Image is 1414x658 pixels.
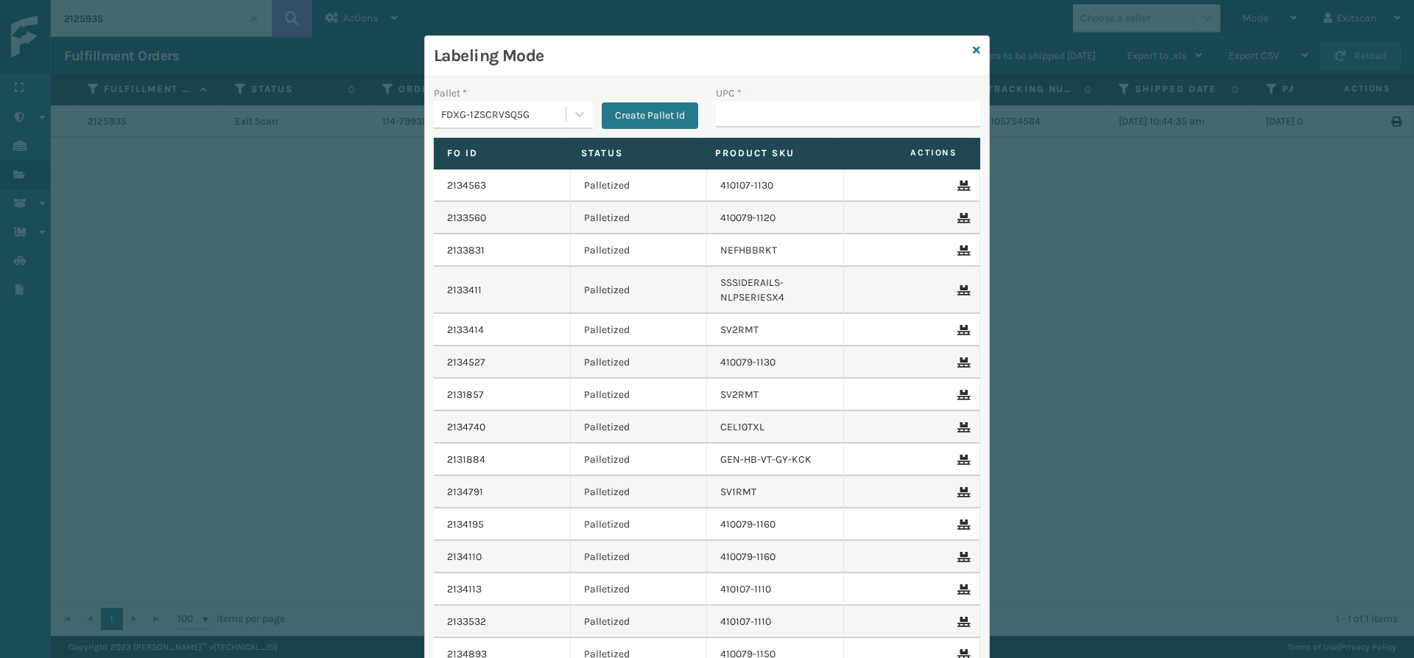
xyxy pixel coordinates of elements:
i: Remove From Pallet [957,422,966,433]
a: 2131884 [447,452,485,467]
td: CEL10TXL [707,411,844,444]
i: Remove From Pallet [957,325,966,335]
td: NEFHBBRKT [707,234,844,267]
td: 410079-1130 [707,346,844,379]
td: Palletized [571,202,708,234]
i: Remove From Pallet [957,213,966,223]
label: Pallet [434,85,467,101]
a: 2133560 [447,211,486,225]
i: Remove From Pallet [957,487,966,497]
td: SV1RMT [707,476,844,508]
label: Fo Id [447,147,554,160]
i: Remove From Pallet [957,357,966,368]
td: Palletized [571,169,708,202]
td: Palletized [571,508,708,541]
td: 410079-1120 [707,202,844,234]
td: Palletized [571,411,708,444]
td: Palletized [571,234,708,267]
a: 2134791 [447,485,483,500]
i: Remove From Pallet [957,285,966,295]
a: 2134563 [447,178,486,193]
td: Palletized [571,346,708,379]
td: Palletized [571,476,708,508]
a: 2134527 [447,355,485,370]
td: 410107-1130 [707,169,844,202]
span: Actions [840,141,966,165]
td: 410079-1160 [707,508,844,541]
a: 2134113 [447,582,482,597]
td: 410107-1110 [707,606,844,638]
td: 410079-1160 [707,541,844,573]
td: Palletized [571,606,708,638]
label: Status [581,147,688,160]
td: Palletized [571,379,708,411]
td: SV2RMT [707,314,844,346]
a: 2133532 [447,615,486,629]
i: Remove From Pallet [957,552,966,562]
a: 2131857 [447,388,484,402]
a: 2134110 [447,550,482,564]
td: Palletized [571,573,708,606]
td: Palletized [571,314,708,346]
i: Remove From Pallet [957,245,966,256]
a: 2133411 [447,283,482,298]
label: UPC [716,85,742,101]
i: Remove From Pallet [957,584,966,595]
a: 2134740 [447,420,485,435]
td: SSSIDERAILS-NLPSERIESX4 [707,267,844,314]
td: GEN-HB-VT-GY-KCK [707,444,844,476]
td: Palletized [571,444,708,476]
button: Create Pallet Id [602,102,698,129]
td: 410107-1110 [707,573,844,606]
td: Palletized [571,541,708,573]
td: Palletized [571,267,708,314]
i: Remove From Pallet [957,519,966,530]
div: FDXG-1ZSCRVSQ5G [441,107,567,122]
td: SV2RMT [707,379,844,411]
i: Remove From Pallet [957,181,966,191]
a: 2134195 [447,517,484,532]
h3: Labeling Mode [434,45,967,67]
i: Remove From Pallet [957,455,966,465]
i: Remove From Pallet [957,617,966,627]
i: Remove From Pallet [957,390,966,400]
label: Product SKU [715,147,822,160]
a: 2133831 [447,243,485,258]
a: 2133414 [447,323,484,337]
